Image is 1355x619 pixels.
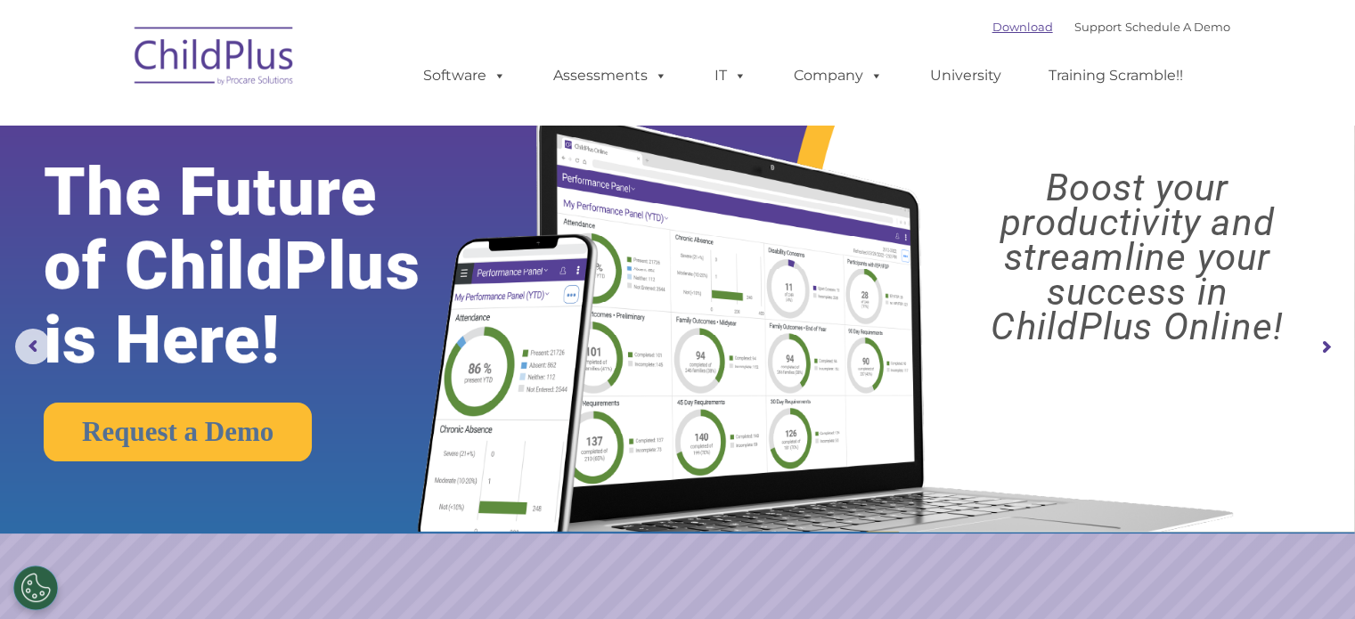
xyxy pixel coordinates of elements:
a: Request a Demo [44,403,312,461]
button: Cookies Settings [13,566,58,610]
a: Assessments [535,58,685,94]
img: ChildPlus by Procare Solutions [126,14,304,103]
a: Training Scramble!! [1031,58,1201,94]
span: Last name [248,118,302,131]
a: Download [992,20,1053,34]
a: IT [697,58,764,94]
a: University [912,58,1019,94]
rs-layer: Boost your productivity and streamline your success in ChildPlus Online! [936,170,1338,344]
a: Support [1074,20,1122,34]
a: Software [405,58,524,94]
span: Phone number [248,191,323,204]
rs-layer: The Future of ChildPlus is Here! [44,155,477,377]
a: Company [776,58,901,94]
font: | [992,20,1230,34]
a: Schedule A Demo [1125,20,1230,34]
